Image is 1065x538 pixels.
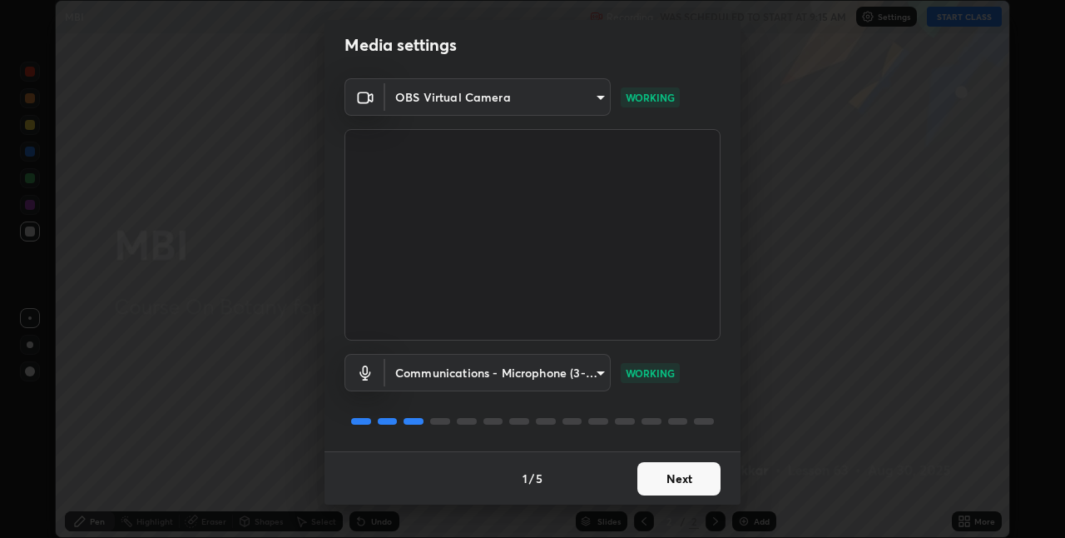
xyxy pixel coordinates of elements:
[637,462,721,496] button: Next
[523,470,528,487] h4: 1
[626,366,675,381] p: WORKING
[385,78,611,116] div: OBS Virtual Camera
[385,354,611,391] div: OBS Virtual Camera
[626,90,675,105] p: WORKING
[344,34,457,56] h2: Media settings
[536,470,542,487] h4: 5
[529,470,534,487] h4: /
